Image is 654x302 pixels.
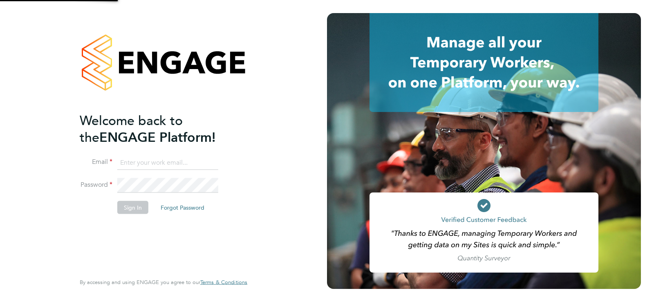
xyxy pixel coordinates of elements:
[117,201,148,214] button: Sign In
[80,112,239,145] h2: ENGAGE Platform!
[200,279,247,286] a: Terms & Conditions
[117,155,218,170] input: Enter your work email...
[80,279,247,286] span: By accessing and using ENGAGE you agree to our
[80,181,112,189] label: Password
[154,201,211,214] button: Forgot Password
[80,112,183,145] span: Welcome back to the
[80,158,112,166] label: Email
